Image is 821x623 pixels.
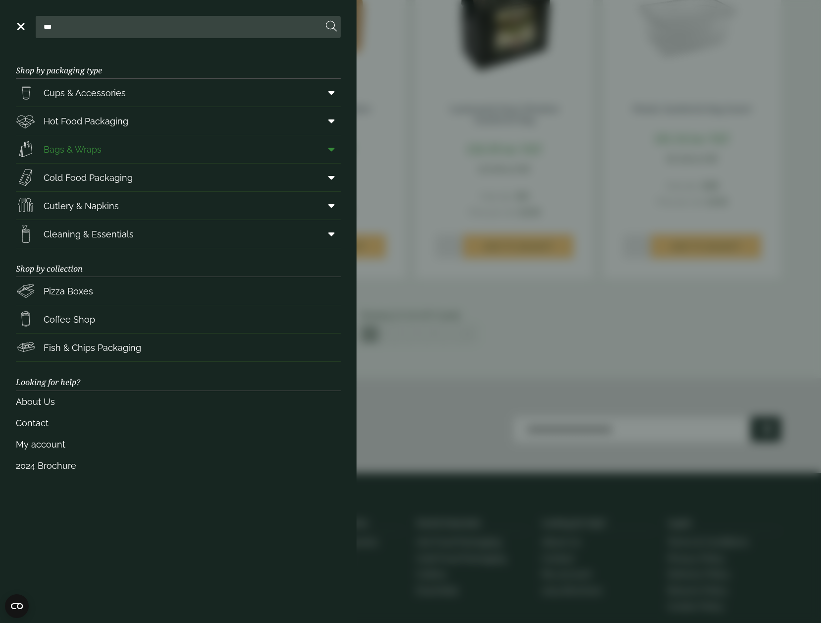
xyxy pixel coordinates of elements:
[16,220,341,248] a: Cleaning & Essentials
[16,434,341,455] a: My account
[16,111,36,131] img: Deli_box.svg
[44,199,119,213] span: Cutlery & Napkins
[16,83,36,103] img: PintNhalf_cup.svg
[16,79,341,107] a: Cups & Accessories
[44,143,102,156] span: Bags & Wraps
[16,50,341,79] h3: Shop by packaging type
[16,305,341,333] a: Coffee Shop
[16,309,36,329] img: HotDrink_paperCup.svg
[16,248,341,277] h3: Shop by collection
[16,334,341,361] a: Fish & Chips Packaging
[16,164,341,191] a: Cold Food Packaging
[5,594,29,618] button: Open CMP widget
[44,86,126,100] span: Cups & Accessories
[16,391,341,412] a: About Us
[16,139,36,159] img: Paper_carriers.svg
[44,284,93,298] span: Pizza Boxes
[16,455,341,476] a: 2024 Brochure
[44,313,95,326] span: Coffee Shop
[44,171,133,184] span: Cold Food Packaging
[44,227,134,241] span: Cleaning & Essentials
[16,412,341,434] a: Contact
[16,362,341,391] h3: Looking for help?
[16,224,36,244] img: open-wipe.svg
[16,277,341,305] a: Pizza Boxes
[44,114,128,128] span: Hot Food Packaging
[16,168,36,187] img: Sandwich_box.svg
[16,196,36,216] img: Cutlery.svg
[16,338,36,357] img: FishNchip_box.svg
[16,107,341,135] a: Hot Food Packaging
[16,281,36,301] img: Pizza_boxes.svg
[16,135,341,163] a: Bags & Wraps
[16,192,341,220] a: Cutlery & Napkins
[44,341,141,354] span: Fish & Chips Packaging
